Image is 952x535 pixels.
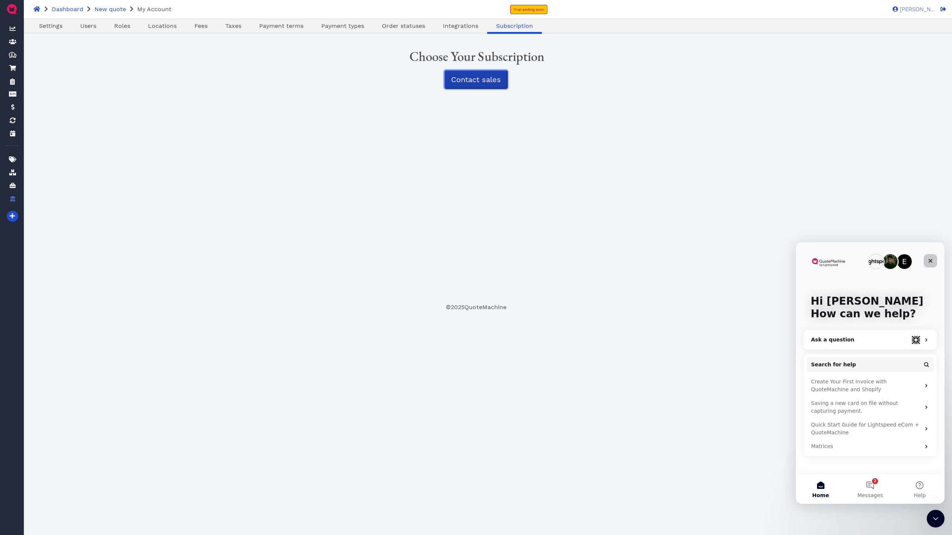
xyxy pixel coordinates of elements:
[444,70,508,89] button: Contact sales
[114,22,130,29] span: Roles
[6,3,18,15] img: QuoteM_icon_flat.png
[11,53,13,56] tspan: $
[321,22,364,29] span: Payment types
[496,22,533,29] span: Subscription
[250,22,312,30] a: Payment terms
[796,242,945,504] iframe: Intercom live chat
[71,22,105,30] a: Users
[409,48,544,65] span: Choose Your Subscription
[889,6,935,12] a: [PERSON_NAME]
[927,510,945,528] iframe: Intercom live chat
[898,7,935,12] span: [PERSON_NAME]
[510,5,547,14] a: Trial ending soon
[259,22,303,29] span: Payment terms
[186,22,216,30] a: Fees
[225,22,241,29] span: Taxes
[382,22,425,29] span: Order statuses
[312,22,373,30] a: Payment types
[94,6,126,13] a: New quote
[30,22,71,30] a: Settings
[514,7,544,12] span: Trial ending soon
[373,22,434,30] a: Order statuses
[487,22,542,30] a: Subscription
[137,6,171,13] span: My Account
[105,22,139,30] a: Roles
[139,22,186,30] a: Locations
[49,303,904,312] footer: © 2025 QuoteMachine
[39,22,62,29] span: Settings
[194,22,208,29] span: Fees
[216,22,250,30] a: Taxes
[443,22,478,29] span: Integrations
[451,75,501,84] span: Contact sales
[434,22,487,30] a: Integrations
[52,6,83,13] a: Dashboard
[80,22,96,29] span: Users
[148,22,177,29] span: Locations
